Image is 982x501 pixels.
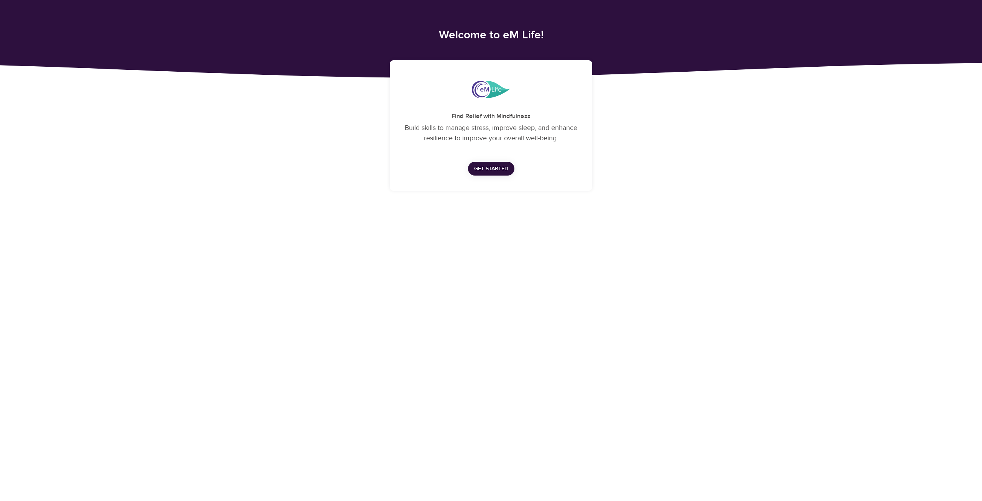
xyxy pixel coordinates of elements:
button: Get Started [468,162,514,176]
p: Build skills to manage stress, improve sleep, and enhance resilience to improve your overall well... [399,123,583,143]
span: Get Started [474,164,508,174]
img: eMindful_logo.png [472,81,510,98]
h5: Find Relief with Mindfulness [399,112,583,120]
h4: Welcome to eM Life! [282,28,700,42]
